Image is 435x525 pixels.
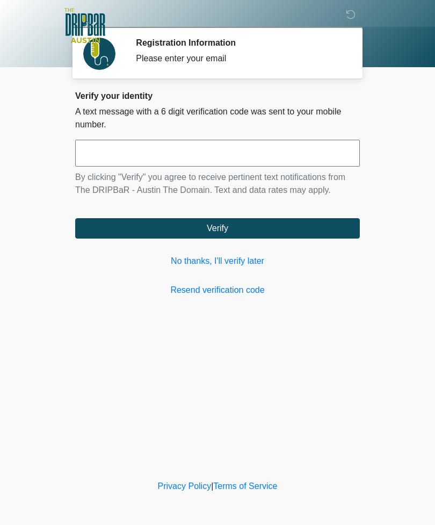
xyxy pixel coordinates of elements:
[75,105,360,131] p: A text message with a 6 digit verification code was sent to your mobile number.
[75,218,360,239] button: Verify
[75,171,360,197] p: By clicking "Verify" you agree to receive pertinent text notifications from The DRIPBaR - Austin ...
[211,481,213,491] a: |
[75,91,360,101] h2: Verify your identity
[136,52,344,65] div: Please enter your email
[64,8,105,43] img: The DRIPBaR - Austin The Domain Logo
[158,481,212,491] a: Privacy Policy
[83,38,115,70] img: Agent Avatar
[75,284,360,297] a: Resend verification code
[213,481,277,491] a: Terms of Service
[75,255,360,268] a: No thanks, I'll verify later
